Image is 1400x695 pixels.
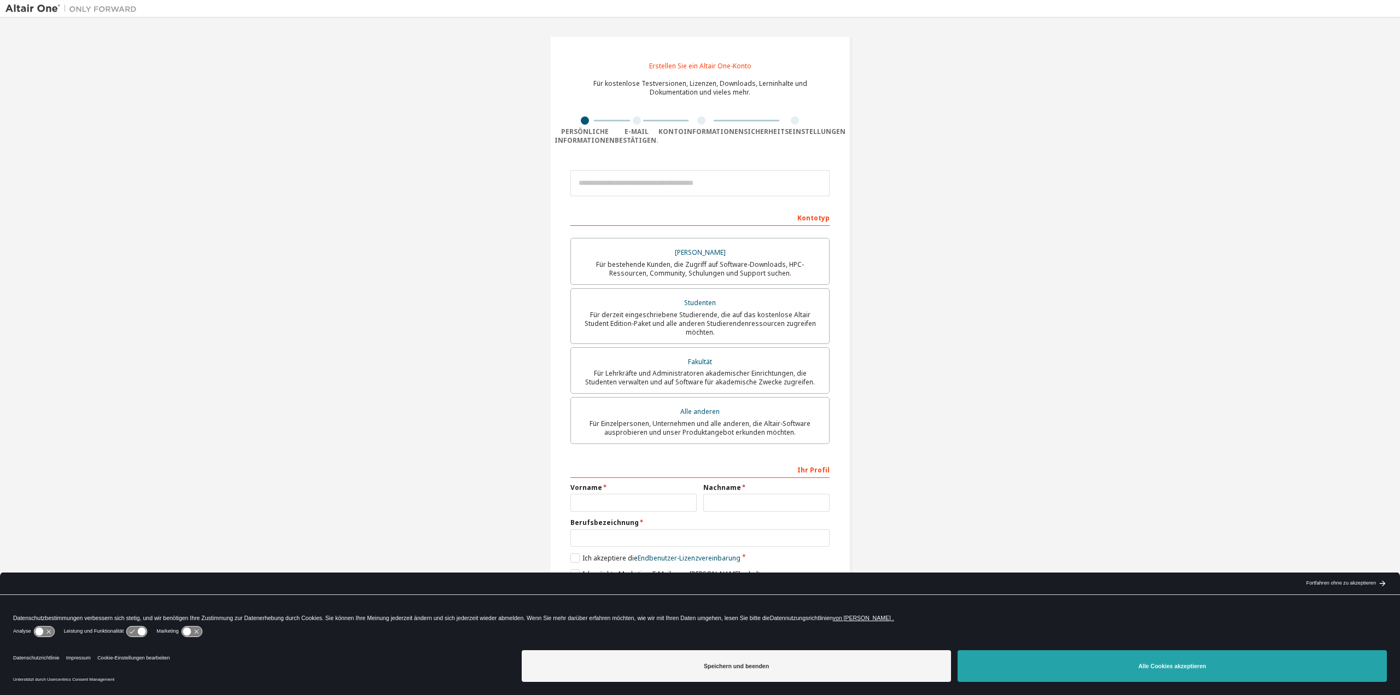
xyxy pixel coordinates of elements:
[593,79,807,88] font: Für kostenlose Testversionen, Lizenzen, Downloads, Lerninhalte und
[675,248,726,257] font: [PERSON_NAME]
[688,357,712,366] font: Fakultät
[684,298,716,307] font: Studenten
[797,213,830,223] font: Kontotyp
[582,569,768,579] font: Ich möchte Marketing-E-Mails von [PERSON_NAME] erhalten
[596,260,804,278] font: Für bestehende Kunden, die Zugriff auf Software-Downloads, HPC-Ressourcen, Community, Schulungen ...
[5,3,142,14] img: Altair One
[650,87,750,97] font: Dokumentation und vieles mehr.
[555,127,615,145] font: Persönliche Informationen
[658,127,744,136] font: Kontoinformationen
[590,419,810,437] font: Für Einzelpersonen, Unternehmen und alle anderen, die Altair-Software ausprobieren und unser Prod...
[680,407,720,416] font: Alle anderen
[797,465,830,475] font: Ihr Profil
[582,553,638,563] font: Ich akzeptiere die
[570,518,639,527] font: Berufsbezeichnung
[570,483,602,492] font: Vorname
[744,127,845,136] font: Sicherheitseinstellungen
[703,483,741,492] font: Nachname
[638,553,740,563] font: Endbenutzer-Lizenzvereinbarung
[585,369,815,387] font: Für Lehrkräfte und Administratoren akademischer Einrichtungen, die Studenten verwalten und auf So...
[649,61,751,71] font: Erstellen Sie ein Altair One-Konto
[585,310,816,337] font: Für derzeit eingeschriebene Studierende, die auf das kostenlose Altair Student Edition-Paket und ...
[615,127,658,145] font: E-Mail bestätigen.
